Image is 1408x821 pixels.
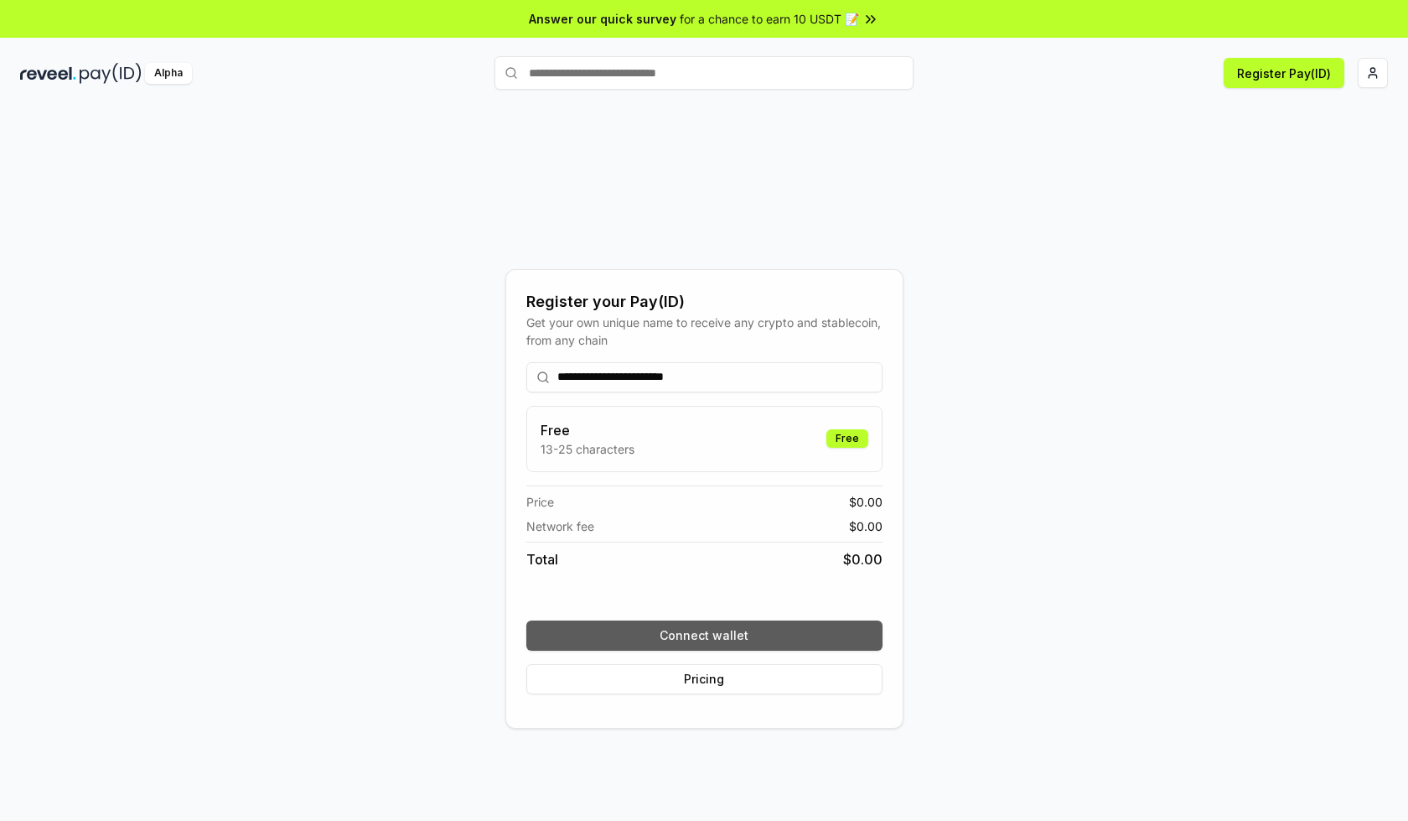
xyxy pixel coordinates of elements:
img: pay_id [80,63,142,84]
div: Alpha [145,63,192,84]
span: Total [526,549,558,569]
span: $ 0.00 [843,549,883,569]
img: reveel_dark [20,63,76,84]
div: Register your Pay(ID) [526,290,883,314]
button: Register Pay(ID) [1224,58,1344,88]
h3: Free [541,420,634,440]
span: for a chance to earn 10 USDT 📝 [680,10,859,28]
span: Network fee [526,517,594,535]
button: Connect wallet [526,621,883,651]
p: 13-25 characters [541,440,634,458]
span: Price [526,493,554,511]
span: Answer our quick survey [529,10,676,28]
span: $ 0.00 [849,517,883,535]
div: Get your own unique name to receive any crypto and stablecoin, from any chain [526,314,883,349]
div: Free [826,429,868,448]
span: $ 0.00 [849,493,883,511]
button: Pricing [526,664,883,694]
